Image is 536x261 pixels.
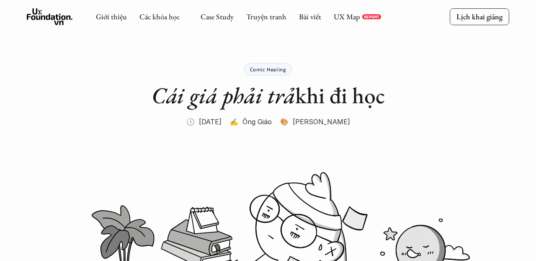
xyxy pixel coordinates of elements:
[186,115,222,128] p: 🕔 [DATE]
[334,12,360,21] a: UX Map
[201,12,234,21] a: Case Study
[96,12,127,21] a: Giới thiệu
[450,8,509,25] a: Lịch khai giảng
[299,12,321,21] a: Bài viết
[152,81,295,110] em: Cái giá phải trả
[280,115,350,128] p: 🎨 [PERSON_NAME]
[246,12,286,21] a: Truyện tranh
[364,14,379,19] p: REPORT
[362,14,381,19] a: REPORT
[139,12,180,21] a: Các khóa học
[230,115,272,128] p: ✍️ Ông Giáo
[152,82,385,109] h1: khi đi học
[456,12,502,21] p: Lịch khai giảng
[250,66,286,72] p: Comic Healing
